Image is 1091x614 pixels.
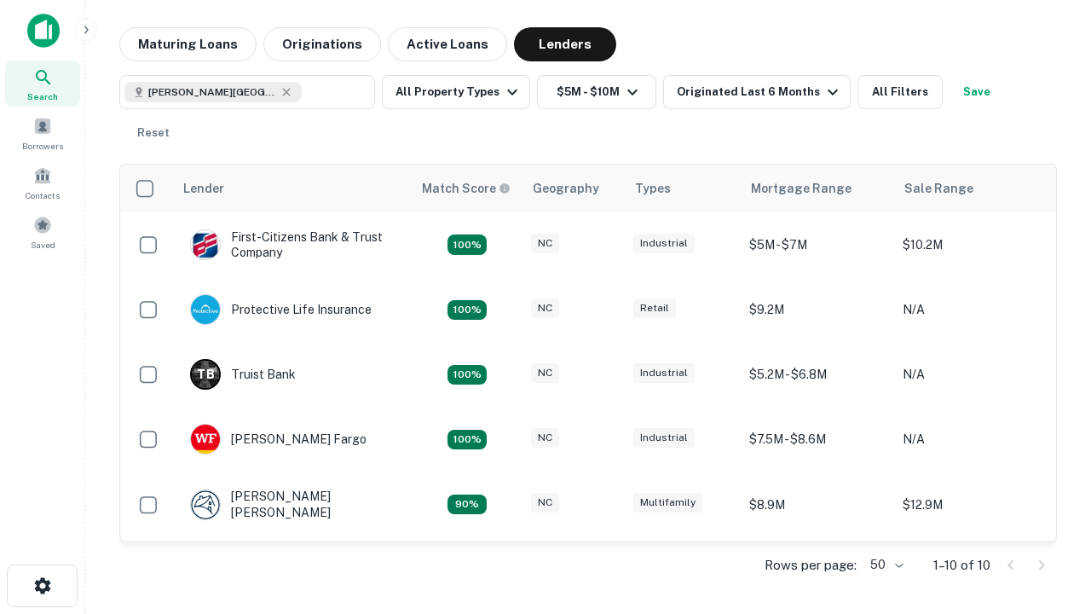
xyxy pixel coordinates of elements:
[537,75,656,109] button: $5M - $10M
[531,234,559,253] div: NC
[148,84,276,100] span: [PERSON_NAME][GEOGRAPHIC_DATA], [GEOGRAPHIC_DATA]
[26,188,60,202] span: Contacts
[894,342,1048,407] td: N/A
[933,555,990,576] p: 1–10 of 10
[422,179,511,198] div: Capitalize uses an advanced AI algorithm to match your search with the best lender. The match sco...
[191,425,220,454] img: picture
[635,178,671,199] div: Types
[894,407,1048,472] td: N/A
[190,359,296,390] div: Truist Bank
[1006,423,1091,505] iframe: Chat Widget
[5,209,80,255] a: Saved
[191,295,220,324] img: picture
[765,555,857,576] p: Rows per page:
[190,294,372,325] div: Protective Life Insurance
[741,537,894,602] td: $6.2M
[191,230,220,259] img: picture
[5,61,80,107] a: Search
[625,165,741,212] th: Types
[190,489,395,519] div: [PERSON_NAME] [PERSON_NAME]
[663,75,851,109] button: Originated Last 6 Months
[183,178,224,199] div: Lender
[531,493,559,513] div: NC
[191,490,220,519] img: picture
[857,75,943,109] button: All Filters
[633,298,676,318] div: Retail
[173,165,412,212] th: Lender
[5,159,80,206] a: Contacts
[741,212,894,277] td: $5M - $7M
[741,342,894,407] td: $5.2M - $6.8M
[447,495,487,515] div: Matching Properties: 1, hasApolloMatch: undefined
[190,229,395,260] div: First-citizens Bank & Trust Company
[5,110,80,156] a: Borrowers
[119,27,257,61] button: Maturing Loans
[422,179,507,198] h6: Match Score
[22,139,63,153] span: Borrowers
[633,234,695,253] div: Industrial
[126,116,181,150] button: Reset
[263,27,381,61] button: Originations
[27,14,60,48] img: capitalize-icon.png
[31,238,55,252] span: Saved
[447,300,487,321] div: Matching Properties: 2, hasApolloMatch: undefined
[190,424,367,455] div: [PERSON_NAME] Fargo
[522,165,625,212] th: Geography
[633,363,695,383] div: Industrial
[531,428,559,448] div: NC
[904,178,973,199] div: Sale Range
[894,537,1048,602] td: N/A
[531,363,559,383] div: NC
[412,165,522,212] th: Capitalize uses an advanced AI algorithm to match your search with the best lender. The match sco...
[894,472,1048,536] td: $12.9M
[447,235,487,255] div: Matching Properties: 2, hasApolloMatch: undefined
[447,430,487,450] div: Matching Properties: 2, hasApolloMatch: undefined
[741,407,894,472] td: $7.5M - $8.6M
[27,90,58,103] span: Search
[741,277,894,342] td: $9.2M
[741,165,894,212] th: Mortgage Range
[863,553,906,577] div: 50
[197,366,214,384] p: T B
[447,365,487,385] div: Matching Properties: 3, hasApolloMatch: undefined
[531,298,559,318] div: NC
[533,178,599,199] div: Geography
[751,178,851,199] div: Mortgage Range
[382,75,530,109] button: All Property Types
[894,165,1048,212] th: Sale Range
[633,493,702,513] div: Multifamily
[633,428,695,448] div: Industrial
[894,277,1048,342] td: N/A
[741,472,894,536] td: $8.9M
[388,27,507,61] button: Active Loans
[514,27,616,61] button: Lenders
[950,75,1004,109] button: Save your search to get updates of matches that match your search criteria.
[677,82,843,102] div: Originated Last 6 Months
[894,212,1048,277] td: $10.2M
